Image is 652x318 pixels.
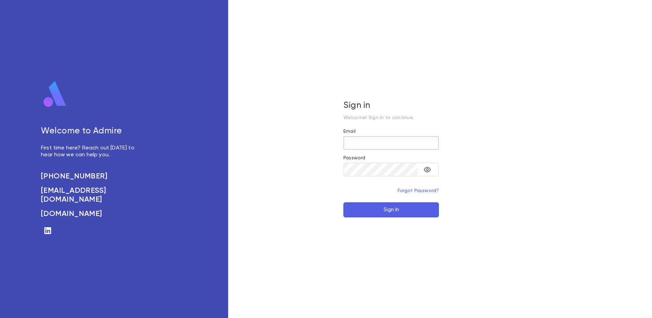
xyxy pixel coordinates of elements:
h5: Sign in [343,101,439,111]
label: Email [343,129,356,134]
p: First time here? Reach out [DATE] to hear how we can help you. [41,145,142,158]
h5: Welcome to Admire [41,126,142,136]
button: Sign In [343,202,439,217]
a: [DOMAIN_NAME] [41,209,142,218]
label: Password [343,155,365,161]
button: toggle password visibility [420,163,434,176]
img: logo [41,81,69,108]
p: Welcome! Sign in to continue. [343,115,439,120]
a: Forgot Password? [398,188,439,193]
a: [PHONE_NUMBER] [41,172,142,181]
a: [EMAIL_ADDRESS][DOMAIN_NAME] [41,186,142,204]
